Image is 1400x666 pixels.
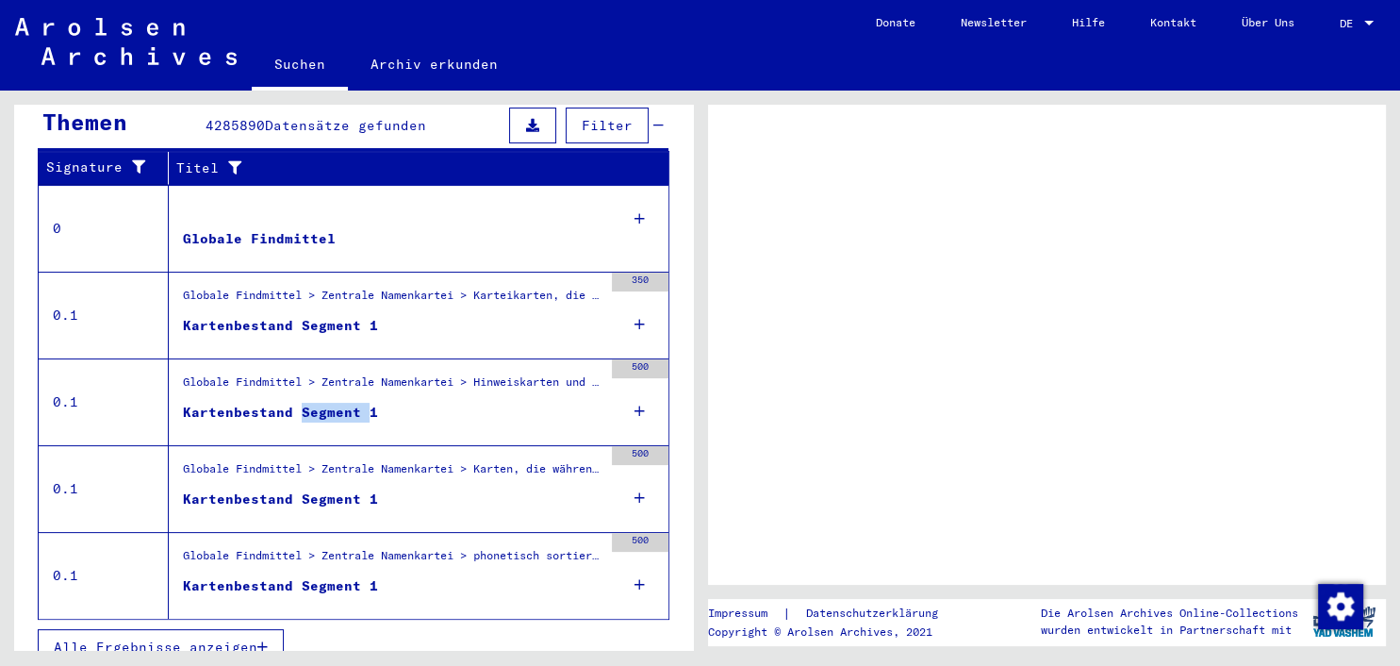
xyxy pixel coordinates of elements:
span: Filter [582,117,633,134]
a: Impressum [708,604,782,624]
div: Signature [46,158,154,177]
div: Globale Findmittel > Zentrale Namenkartei > Karten, die während oder unmittelbar vor der sequenti... [183,460,602,487]
div: 500 [612,359,668,378]
p: wurden entwickelt in Partnerschaft mit [1041,622,1298,639]
div: 500 [612,533,668,552]
span: 4285890 [206,117,265,134]
button: Filter [566,108,649,143]
div: Titel [176,153,651,183]
span: DE [1340,17,1360,30]
div: Globale Findmittel > Zentrale Namenkartei > Hinweiskarten und Originale, die in T/D-Fällen aufgef... [183,374,602,400]
div: | [708,604,961,624]
td: 0.1 [39,532,169,619]
div: Kartenbestand Segment 1 [183,316,378,336]
img: yv_logo.png [1309,598,1379,645]
img: Zustimmung ändern [1318,584,1363,629]
div: Kartenbestand Segment 1 [183,403,378,423]
span: Datensätze gefunden [265,117,426,134]
div: 500 [612,446,668,465]
a: Datenschutzerklärung [791,604,961,624]
div: Kartenbestand Segment 1 [183,576,378,596]
div: Titel [176,158,632,178]
span: Alle Ergebnisse anzeigen [54,639,257,656]
button: Alle Ergebnisse anzeigen [38,629,284,665]
div: Themen [42,105,127,139]
td: 0.1 [39,272,169,358]
div: Kartenbestand Segment 1 [183,490,378,509]
td: 0.1 [39,445,169,532]
div: Globale Findmittel > Zentrale Namenkartei > Karteikarten, die im Rahmen der sequentiellen Massend... [183,287,602,313]
a: Archiv erkunden [348,42,520,87]
div: Signature [46,153,173,183]
div: Globale Findmittel [183,229,336,249]
p: Copyright © Arolsen Archives, 2021 [708,624,961,641]
a: Suchen [252,42,348,91]
div: Globale Findmittel > Zentrale Namenkartei > phonetisch sortierte Hinweiskarten, die für die Digit... [183,547,602,574]
img: Arolsen_neg.svg [15,18,237,65]
td: 0.1 [39,358,169,445]
p: Die Arolsen Archives Online-Collections [1041,605,1298,622]
div: 350 [612,273,668,291]
td: 0 [39,185,169,272]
